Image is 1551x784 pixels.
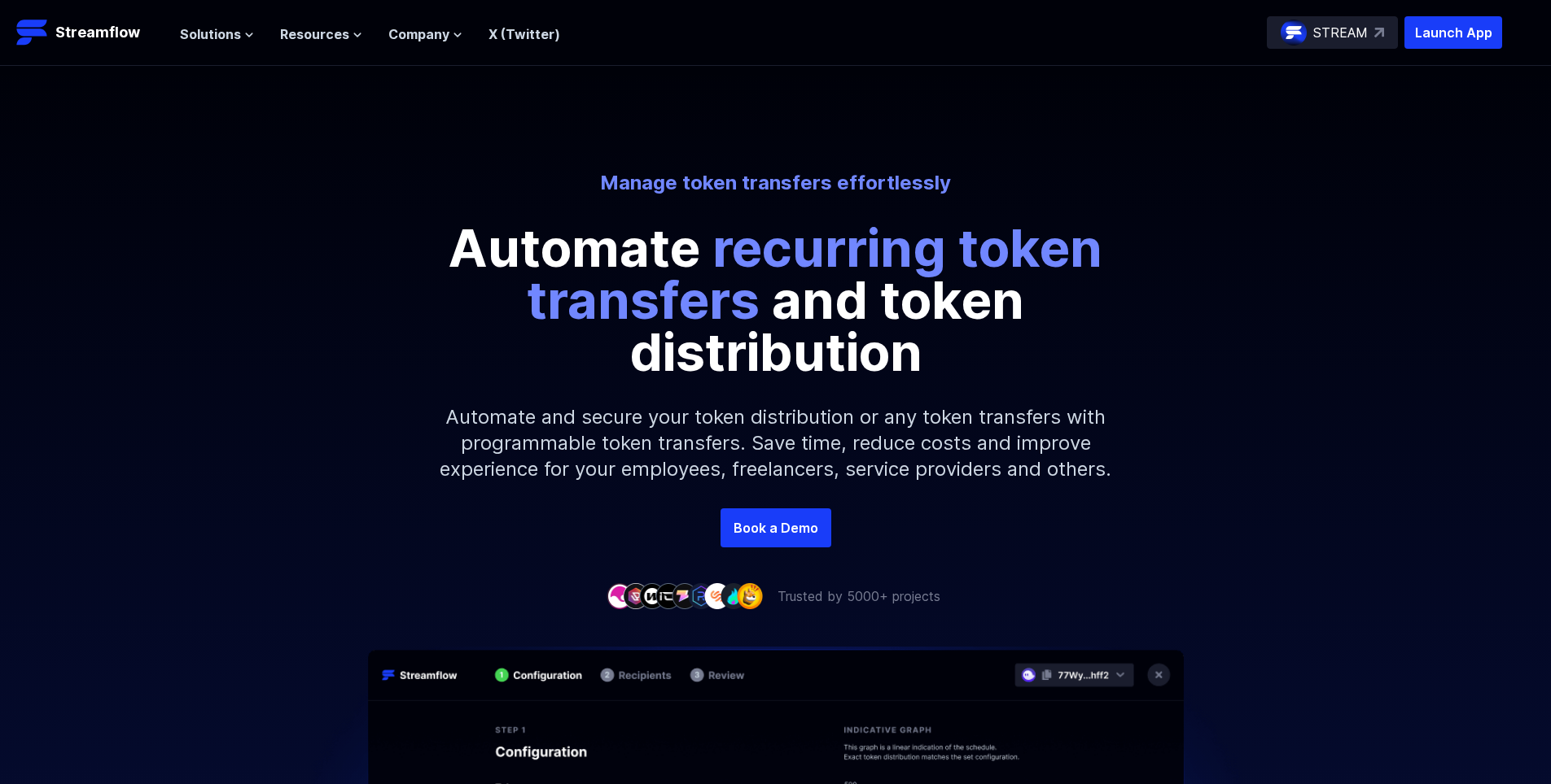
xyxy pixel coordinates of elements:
p: Automate and secure your token distribution or any token transfers with programmable token transf... [426,378,1126,508]
img: company-3 [639,583,665,608]
img: streamflow-logo-circle.png [1281,20,1307,46]
img: company-6 [688,583,714,608]
button: Resources [280,24,362,44]
img: company-7 [704,583,730,608]
img: company-1 [607,583,633,608]
button: Solutions [180,24,254,44]
span: Solutions [180,24,241,44]
p: Streamflow [55,21,140,44]
p: STREAM [1313,23,1368,42]
a: STREAM [1267,16,1398,49]
button: Launch App [1404,16,1502,49]
p: Automate and token distribution [410,222,1142,378]
img: company-9 [737,583,763,608]
img: company-2 [623,583,649,608]
img: company-5 [672,583,698,608]
a: Book a Demo [721,508,831,547]
img: company-4 [655,583,681,608]
img: company-8 [721,583,747,608]
a: Streamflow [16,16,164,49]
p: Manage token transfers effortlessly [325,170,1227,196]
img: top-right-arrow.svg [1374,28,1384,37]
button: Company [388,24,462,44]
span: Company [388,24,449,44]
span: Resources [280,24,349,44]
span: recurring token transfers [527,216,1102,331]
img: Streamflow Logo [16,16,49,49]
p: Trusted by 5000+ projects [778,586,940,606]
a: X (Twitter) [489,26,560,42]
